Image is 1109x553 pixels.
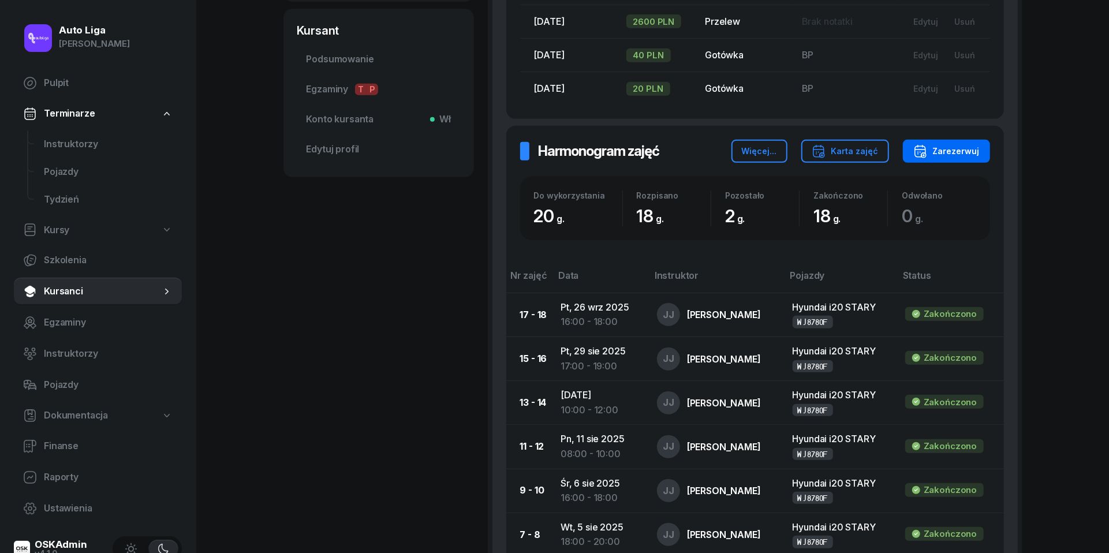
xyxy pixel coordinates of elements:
span: JJ [663,530,674,540]
div: 16:00 - 18:00 [561,491,638,506]
span: Ustawienia [44,501,173,516]
span: [DATE] [534,83,565,94]
div: Kursant [297,23,460,39]
span: Instruktorzy [44,346,173,361]
a: Instruktorzy [35,130,182,158]
div: Zakończono [924,307,977,322]
span: Brak notatki [802,16,853,27]
a: Tydzień [35,186,182,214]
small: g. [557,213,565,225]
div: Zakończono [924,483,977,498]
span: Pulpit [44,76,173,91]
a: Raporty [14,464,182,491]
div: Więcej... [742,144,777,158]
div: 08:00 - 10:00 [561,447,638,462]
span: Egzaminy [44,315,173,330]
a: Pulpit [14,69,182,97]
div: Odwołano [902,190,976,200]
button: Zarezerwuj [903,140,990,163]
button: Usuń [947,79,984,98]
div: Pozostało [725,190,799,200]
th: Instruktor [648,268,783,293]
div: [PERSON_NAME] [687,354,761,364]
button: Edytuj [906,46,947,65]
div: [PERSON_NAME] [59,36,130,51]
span: 20 [534,205,570,226]
td: 11 - 12 [506,425,552,469]
button: Edytuj [906,79,947,98]
span: Tydzień [44,192,173,207]
div: [PERSON_NAME] [687,442,761,451]
div: Zakończono [924,439,977,454]
a: Szkolenia [14,246,182,274]
div: Hyundai i20 STARY [793,388,887,403]
td: Pt, 29 sie 2025 [551,337,648,380]
a: Kursanci [14,278,182,305]
th: Status [896,268,1004,293]
span: Pojazdy [44,378,173,393]
span: JJ [663,354,674,364]
span: Terminarze [44,106,95,121]
div: Do wykorzystania [534,190,622,200]
span: 0 [902,205,929,226]
div: WJ8780F [797,317,828,327]
td: Śr, 6 sie 2025 [551,469,648,513]
span: P [367,84,378,95]
a: Terminarze [14,100,182,127]
div: Edytuj [914,84,939,94]
span: Wł [435,112,451,127]
div: Zakończono [924,395,977,410]
span: Podsumowanie [307,52,451,67]
a: Edytuj profil [297,136,460,163]
span: Raporty [44,470,173,485]
span: Finanse [44,439,173,454]
span: JJ [663,310,674,320]
div: Przelew [705,14,783,29]
div: 40 PLN [626,48,671,62]
div: Usuń [955,50,976,60]
button: Edytuj [906,12,947,31]
span: 18 [813,205,846,226]
div: Gotówka [705,81,783,96]
a: Instruktorzy [14,340,182,368]
small: g. [737,213,745,225]
div: Zakończono [924,350,977,365]
span: BP [802,49,814,61]
span: JJ [663,486,674,496]
div: 18:00 - 20:00 [561,535,638,550]
td: Pn, 11 sie 2025 [551,425,648,469]
div: [PERSON_NAME] [687,530,761,539]
td: 13 - 14 [506,381,552,425]
div: Hyundai i20 STARY [793,432,887,447]
th: Data [551,268,648,293]
div: Rozpisano [637,190,711,200]
a: Konto kursantaWł [297,106,460,133]
div: Auto Liga [59,25,130,35]
span: Szkolenia [44,253,173,268]
div: 10:00 - 12:00 [561,403,638,418]
td: 17 - 18 [506,293,552,337]
div: WJ8780F [797,449,828,459]
div: 2600 PLN [626,14,682,28]
div: OSKAdmin [35,540,87,550]
small: g. [833,213,841,225]
div: Zakończono [813,190,887,200]
button: Karta zajęć [801,140,889,163]
div: WJ8780F [797,493,828,503]
span: Egzaminy [307,82,451,97]
small: g. [656,213,664,225]
div: Edytuj [914,17,939,27]
span: Konto kursanta [307,112,451,127]
div: Hyundai i20 STARY [793,344,887,359]
span: Edytuj profil [307,142,451,157]
span: JJ [663,442,674,451]
a: Finanse [14,432,182,460]
div: Usuń [955,17,976,27]
div: [PERSON_NAME] [687,398,761,408]
a: Podsumowanie [297,46,460,73]
th: Pojazdy [783,268,896,293]
div: Hyundai i20 STARY [793,300,887,315]
div: Karta zajęć [812,144,879,158]
div: WJ8780F [797,537,828,547]
a: Ustawienia [14,495,182,522]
